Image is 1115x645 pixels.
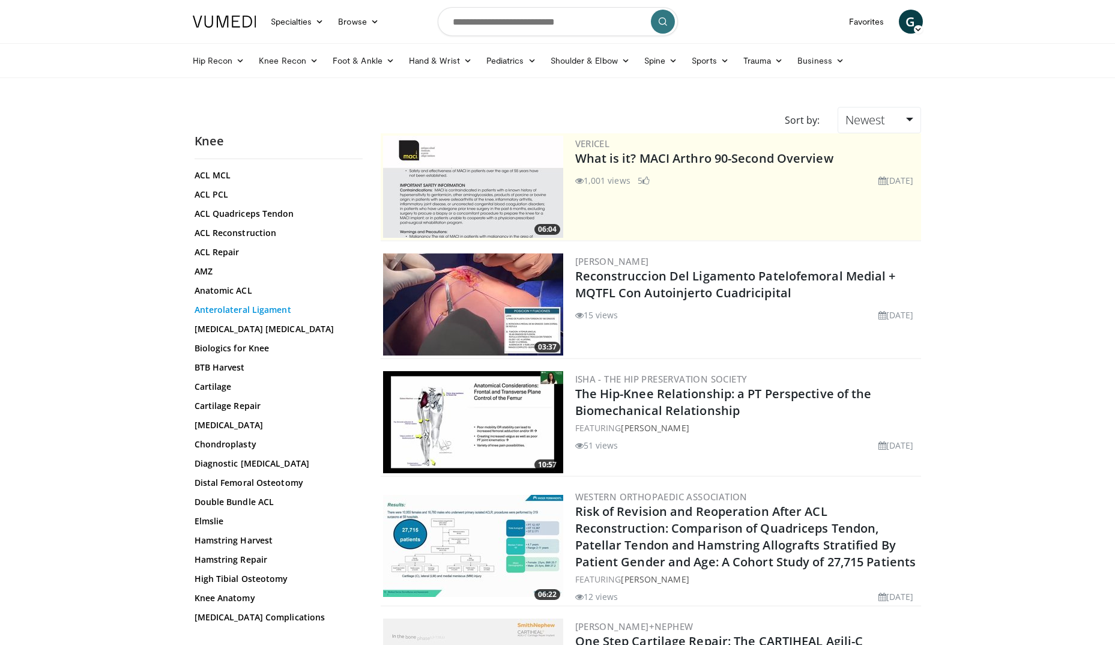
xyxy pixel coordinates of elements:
a: Anterolateral Ligament [195,304,357,316]
span: 06:04 [534,224,560,235]
img: VuMedi Logo [193,16,256,28]
li: [DATE] [878,174,914,187]
a: AMZ [195,265,357,277]
a: Diagnostic [MEDICAL_DATA] [195,458,357,470]
a: 06:04 [383,136,563,238]
a: ISHA - The Hip Preservation Society [575,373,748,385]
a: 03:37 [383,253,563,356]
a: Knee Anatomy [195,592,357,604]
a: Biologics for Knee [195,342,357,354]
h2: Knee [195,133,363,149]
li: [DATE] [878,590,914,603]
a: Hamstring Repair [195,554,357,566]
div: FEATURING [575,422,919,434]
a: Reconstruccion Del Ligamento Patelofemoral Medial + MQTFL Con Autoinjerto Cuadricipital [575,268,896,301]
li: [DATE] [878,439,914,452]
a: Specialties [264,10,331,34]
a: Anatomic ACL [195,285,357,297]
a: ACL Reconstruction [195,227,357,239]
li: 12 views [575,590,618,603]
a: Business [790,49,851,73]
a: 10:57 [383,371,563,473]
a: BTB Harvest [195,362,357,374]
a: 06:22 [383,495,563,597]
a: Browse [331,10,386,34]
a: [MEDICAL_DATA] Complications [195,611,357,623]
li: 15 views [575,309,618,321]
a: Elmslie [195,515,357,527]
a: Spine [637,49,684,73]
div: FEATURING [575,573,919,586]
a: Cartilage Repair [195,400,357,412]
a: Hamstring Harvest [195,534,357,547]
a: ACL Repair [195,246,357,258]
a: [PERSON_NAME] [621,422,689,434]
span: 10:57 [534,459,560,470]
a: Foot & Ankle [325,49,402,73]
a: [MEDICAL_DATA] [MEDICAL_DATA] [195,323,357,335]
a: Knee Recon [252,49,325,73]
a: G [899,10,923,34]
a: Hand & Wrist [402,49,479,73]
li: 51 views [575,439,618,452]
img: 292c1307-4274-4cce-a4ae-b6cd8cf7e8aa.300x170_q85_crop-smart_upscale.jpg [383,371,563,473]
li: 5 [638,174,650,187]
a: [PERSON_NAME] [575,255,649,267]
a: Risk of Revision and Reoperation After ACL Reconstruction: Comparison of Quadriceps Tendon, Patel... [575,503,916,570]
a: Favorites [842,10,892,34]
a: [MEDICAL_DATA] [195,419,357,431]
a: Newest [838,107,920,133]
a: [PERSON_NAME] [621,574,689,585]
a: Distal Femoral Osteotomy [195,477,357,489]
img: aa6cc8ed-3dbf-4b6a-8d82-4a06f68b6688.300x170_q85_crop-smart_upscale.jpg [383,136,563,238]
span: Newest [845,112,885,128]
a: Vericel [575,138,610,150]
a: Trauma [736,49,791,73]
span: 03:37 [534,342,560,353]
a: The Hip-Knee Relationship: a PT Perspective of the Biomechanical Relationship [575,386,872,419]
div: Sort by: [776,107,829,133]
a: Chondroplasty [195,438,357,450]
a: [PERSON_NAME]+Nephew [575,620,693,632]
a: Double Bundle ACL [195,496,357,508]
a: Hip Recon [186,49,252,73]
input: Search topics, interventions [438,7,678,36]
a: Sports [684,49,736,73]
a: Western Orthopaedic Association [575,491,748,503]
a: High Tibial Osteotomy [195,573,357,585]
a: Cartilage [195,381,357,393]
a: What is it? MACI Arthro 90-Second Overview [575,150,833,166]
a: Shoulder & Elbow [543,49,637,73]
a: Knee Dislocation [195,631,357,643]
a: ACL PCL [195,189,357,201]
a: Pediatrics [479,49,543,73]
img: c35f25ce-1ddb-4b60-820b-a6cd66eeb372.300x170_q85_crop-smart_upscale.jpg [383,495,563,597]
li: 1,001 views [575,174,630,187]
span: 06:22 [534,589,560,600]
img: 48f6f21f-43ea-44b1-a4e1-5668875d038e.300x170_q85_crop-smart_upscale.jpg [383,253,563,356]
li: [DATE] [878,309,914,321]
a: ACL MCL [195,169,357,181]
a: ACL Quadriceps Tendon [195,208,357,220]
